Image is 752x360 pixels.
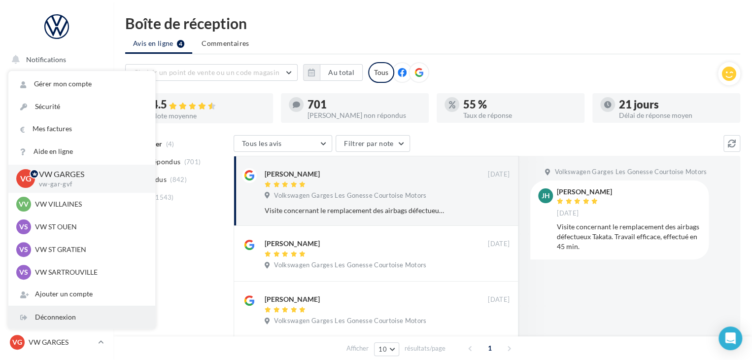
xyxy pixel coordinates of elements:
[463,112,577,119] div: Taux de réponse
[41,57,49,65] img: tab_domain_overview_orange.svg
[6,148,107,169] a: Campagnes
[124,58,149,65] div: Mots-clés
[542,191,550,201] span: JH
[6,124,107,144] a: Visibilité en ligne
[8,118,155,140] a: Mes factures
[26,26,111,34] div: Domaine: [DOMAIN_NAME]
[557,209,579,218] span: [DATE]
[265,206,445,216] div: Visite concernant le remplacement des airbags défectueux Takata. Travail efficace, effectué en 45...
[8,333,105,352] a: VG VW GARGES
[12,337,22,347] span: VG
[274,191,426,200] span: Volkswagen Garges Les Gonesse Courtoise Motors
[16,26,24,34] img: website_grey.svg
[8,141,155,163] a: Aide en ligne
[6,74,107,95] a: Opérations
[619,112,732,119] div: Délai de réponse moyen
[274,317,426,325] span: Volkswagen Garges Les Gonesse Courtoise Motors
[308,99,421,110] div: 701
[6,222,107,243] a: Calendrier
[39,169,139,180] p: VW GARGES
[718,326,742,350] div: Open Intercom Messenger
[35,267,143,277] p: VW SARTROUVILLE
[482,340,498,356] span: 1
[557,188,612,195] div: [PERSON_NAME]
[170,176,187,183] span: (842)
[125,64,298,81] button: Choisir un point de vente ou un code magasin
[488,295,510,304] span: [DATE]
[134,68,279,76] span: Choisir un point de vente ou un code magasin
[6,197,107,218] a: Médiathèque
[320,64,363,81] button: Au total
[488,240,510,249] span: [DATE]
[6,246,107,275] a: PLV et print personnalisable
[336,135,410,152] button: Filtrer par note
[308,112,421,119] div: [PERSON_NAME] non répondus
[16,16,24,24] img: logo_orange.svg
[152,99,265,110] div: 4.5
[8,283,155,305] div: Ajouter un compte
[619,99,732,110] div: 21 jours
[265,169,320,179] div: [PERSON_NAME]
[19,267,28,277] span: VS
[35,199,143,209] p: VW VILLAINES
[19,222,28,232] span: VS
[346,344,369,353] span: Afficher
[234,135,332,152] button: Tous les avis
[463,99,577,110] div: 55 %
[39,180,139,189] p: vw-gar-gvf
[20,173,32,184] span: VG
[303,64,363,81] button: Au total
[8,96,155,118] a: Sécurité
[8,73,155,95] a: Gérer mon compte
[135,157,180,167] span: Non répondus
[6,49,103,70] button: Notifications
[19,245,28,254] span: VS
[26,55,66,64] span: Notifications
[378,345,387,353] span: 10
[6,173,107,193] a: Contacts
[19,199,29,209] span: VV
[152,112,265,119] div: Note moyenne
[35,245,143,254] p: VW ST GRATIEN
[125,16,740,31] div: Boîte de réception
[35,222,143,232] p: VW ST OUEN
[184,158,201,166] span: (701)
[554,168,707,177] span: Volkswagen Garges Les Gonesse Courtoise Motors
[6,98,107,119] a: Boîte de réception4
[28,16,48,24] div: v 4.0.25
[488,170,510,179] span: [DATE]
[242,139,282,147] span: Tous les avis
[374,342,399,356] button: 10
[202,38,249,48] span: Commentaires
[6,279,107,308] a: Campagnes DataOnDemand
[8,306,155,328] div: Déconnexion
[368,62,394,83] div: Tous
[153,193,174,201] span: (1543)
[265,239,320,249] div: [PERSON_NAME]
[265,294,320,304] div: [PERSON_NAME]
[29,337,94,347] p: VW GARGES
[52,58,76,65] div: Domaine
[405,344,445,353] span: résultats/page
[113,57,121,65] img: tab_keywords_by_traffic_grey.svg
[274,261,426,270] span: Volkswagen Garges Les Gonesse Courtoise Motors
[557,222,701,252] div: Visite concernant le remplacement des airbags défectueux Takata. Travail efficace, effectué en 45...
